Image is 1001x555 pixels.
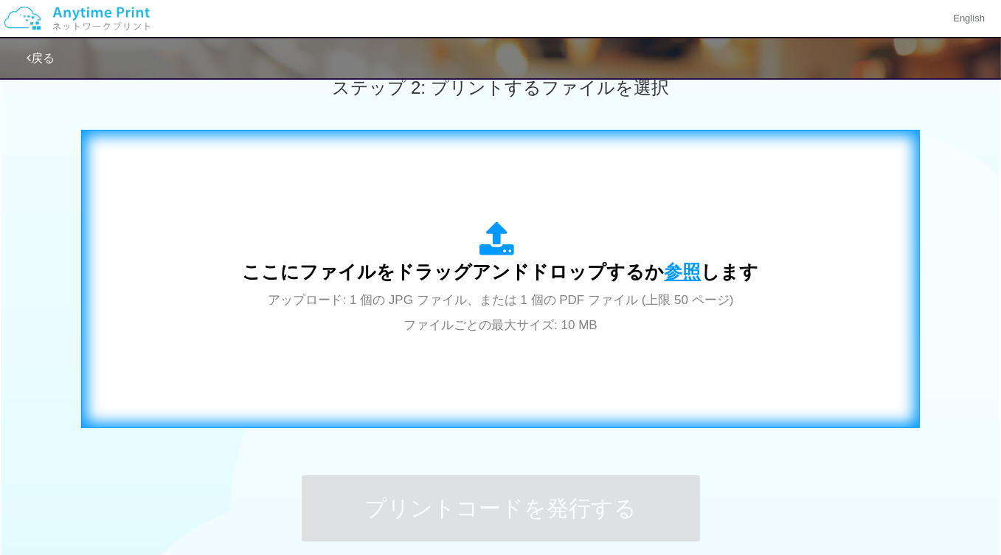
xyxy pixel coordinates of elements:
[268,293,734,332] span: アップロード: 1 個の JPG ファイル、または 1 個の PDF ファイル (上限 50 ページ) ファイルごとの最大サイズ: 10 MB
[665,261,702,282] span: 参照
[243,261,759,282] span: ここにファイルをドラッグアンドドロップするか します
[27,52,55,64] a: 戻る
[332,77,668,97] span: ステップ 2: プリントするファイルを選択
[302,475,700,542] button: プリントコードを発行する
